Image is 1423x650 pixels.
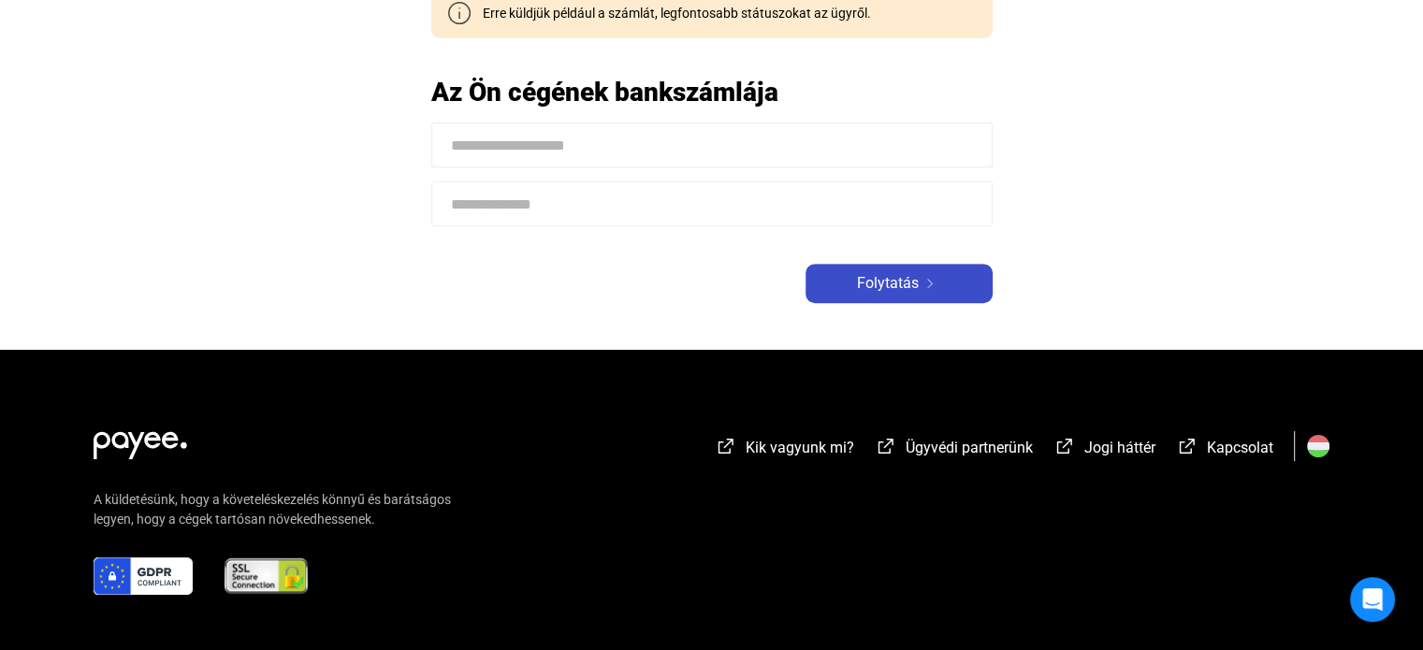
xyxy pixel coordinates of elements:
[223,557,310,595] img: ssl
[94,557,193,595] img: gdpr
[1176,437,1198,455] img: external-link-white
[715,441,854,459] a: external-link-whiteKik vagyunk mi?
[1207,439,1273,456] span: Kapcsolat
[94,421,187,459] img: white-payee-white-dot.svg
[715,437,737,455] img: external-link-white
[1053,437,1076,455] img: external-link-white
[906,439,1033,456] span: Ügyvédi partnerünk
[919,279,941,288] img: arrow-right-white
[875,437,897,455] img: external-link-white
[746,439,854,456] span: Kik vagyunk mi?
[448,2,471,24] img: info-grey-outline
[1350,577,1395,622] div: Open Intercom Messenger
[806,264,993,303] button: Folytatásarrow-right-white
[431,76,993,108] h2: Az Ön cégének bankszámlája
[1053,441,1155,459] a: external-link-whiteJogi háttér
[1307,435,1329,457] img: HU.svg
[1084,439,1155,456] span: Jogi háttér
[1176,441,1273,459] a: external-link-whiteKapcsolat
[469,4,871,22] div: Erre küldjük például a számlát, legfontosabb státuszokat az ügyről.
[875,441,1033,459] a: external-link-whiteÜgyvédi partnerünk
[857,272,919,295] span: Folytatás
